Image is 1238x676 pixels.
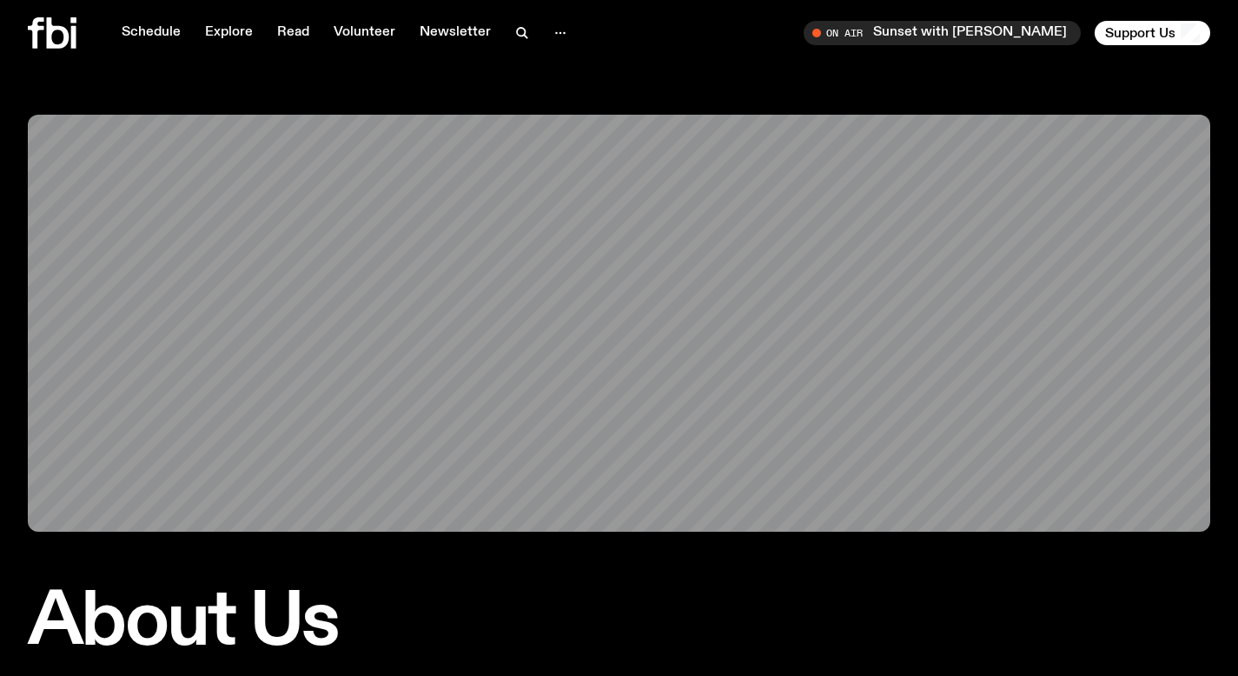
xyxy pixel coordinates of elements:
h1: About Us [28,587,609,658]
a: Read [267,21,320,45]
a: Volunteer [323,21,406,45]
a: Explore [195,21,263,45]
span: Support Us [1105,25,1175,41]
button: Support Us [1095,21,1210,45]
a: Schedule [111,21,191,45]
button: On AirSunset with [PERSON_NAME] [804,21,1081,45]
a: Newsletter [409,21,501,45]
